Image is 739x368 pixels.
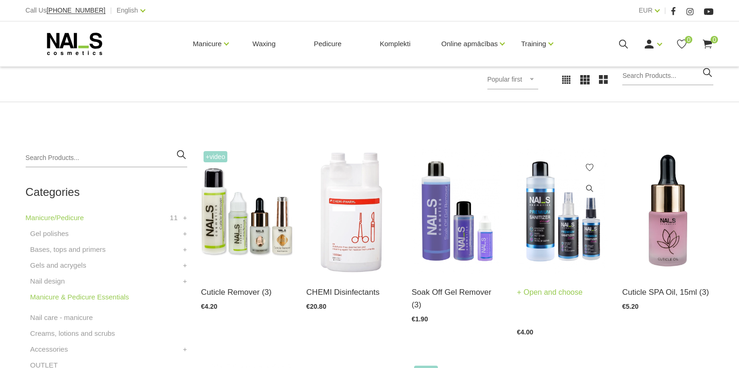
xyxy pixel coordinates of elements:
[30,276,65,287] a: Nail design
[517,149,608,274] img: PREMIUM SANITIZER ADASEPT FOR PROFESSIONAL USE: for disinfecting and cleaning hands and nails, wo...
[26,149,187,167] input: Search Products...
[193,25,222,62] a: Manicure
[685,36,692,43] span: 0
[183,212,187,223] a: +
[622,303,639,310] span: €5.20
[306,286,398,299] a: CHEMI Disinfectants
[702,38,713,50] a: 0
[201,286,293,299] a: Cuticle Remover (3)
[441,25,498,62] a: Online apmācības
[306,149,398,274] img: STERISEPT INSTRU 1L (SPORICIDE)Sporicidal cleaning and disinfection solution for instruments, too...
[30,312,93,323] a: Nail care - manicure
[245,21,283,66] a: Waxing
[664,5,666,16] span: |
[30,228,69,239] a: Gel polishes
[622,286,714,299] a: Cuticle SPA Oil, 15ml (3)
[26,212,84,223] a: Manicure/Pedicure
[30,244,106,255] a: Bases, tops and primers
[183,260,187,271] a: +
[183,344,187,355] a: +
[110,5,112,16] span: |
[201,303,218,310] span: €4.20
[372,21,418,66] a: Komplekti
[521,25,546,62] a: Training
[30,292,129,303] a: Manicure & Pedicure Essentials
[412,286,503,311] a: Soak Off Gel Remover (3)
[487,76,522,83] span: Popular first
[622,67,713,85] input: Search Products...
[26,186,187,198] h2: Categories
[183,276,187,287] a: +
[622,149,714,274] img: Moisturizing, softening, and fragrant cuticle oil that contains high levels of omega-3, 6, and 9,...
[711,36,718,43] span: 0
[117,5,138,16] a: English
[306,303,326,310] span: €20.80
[306,21,349,66] a: Pedicure
[412,149,503,274] img: Professional product for quick gel polish and other soak-off product removal. Does not dry out th...
[26,5,106,16] div: Call Us
[201,149,293,274] img: Cuticle Remover does an excellent job of softening and loosening cuticles in a matter of seconds....
[183,244,187,255] a: +
[47,7,106,14] a: [PHONE_NUMBER]
[412,315,428,323] span: €1.90
[30,328,115,339] a: Creams, lotions and scrubs
[676,38,688,50] a: 0
[183,228,187,239] a: +
[517,328,533,336] span: €4.00
[204,151,228,162] span: +Video
[30,344,68,355] a: Accessories
[170,212,178,223] span: 11
[639,5,653,16] a: EUR
[30,260,86,271] a: Gels and acrygels
[517,286,583,299] a: Open and choose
